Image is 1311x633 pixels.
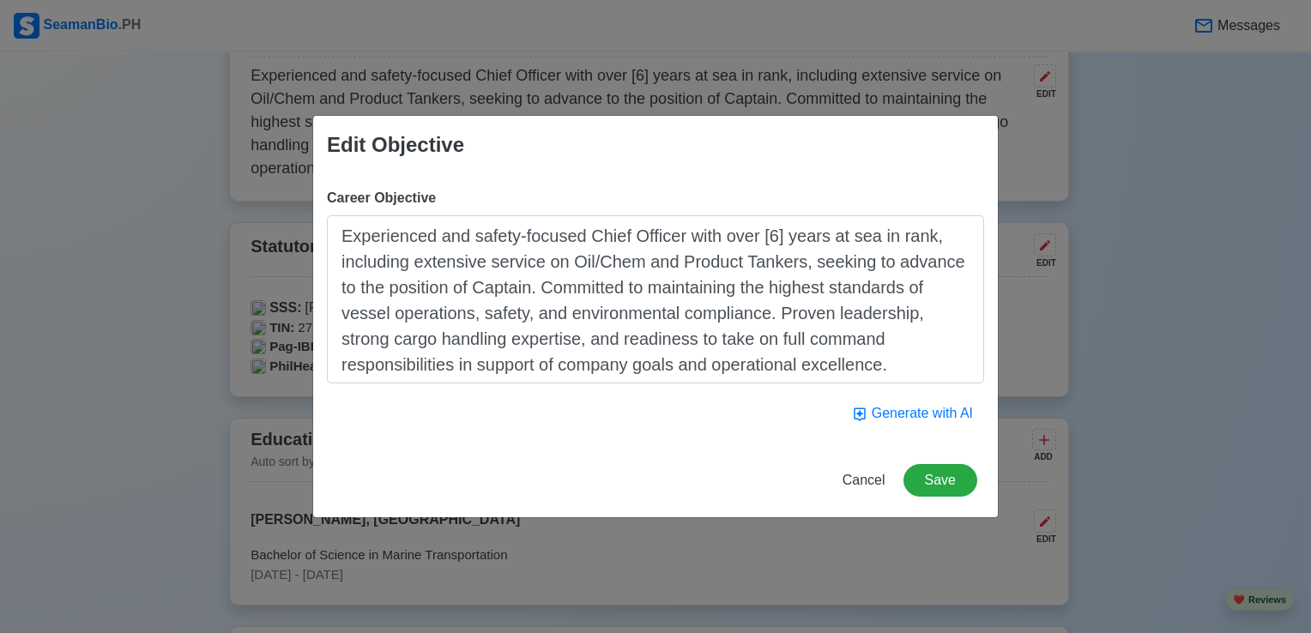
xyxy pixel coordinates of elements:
[327,130,464,160] div: Edit Objective
[841,397,984,430] button: Generate with AI
[843,473,885,487] span: Cancel
[903,464,977,497] button: Save
[831,464,897,497] button: Cancel
[327,215,984,383] textarea: Experienced and safety-focused Chief Officer with over [6] years at sea in rank, including extens...
[327,188,436,208] label: Career Objective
